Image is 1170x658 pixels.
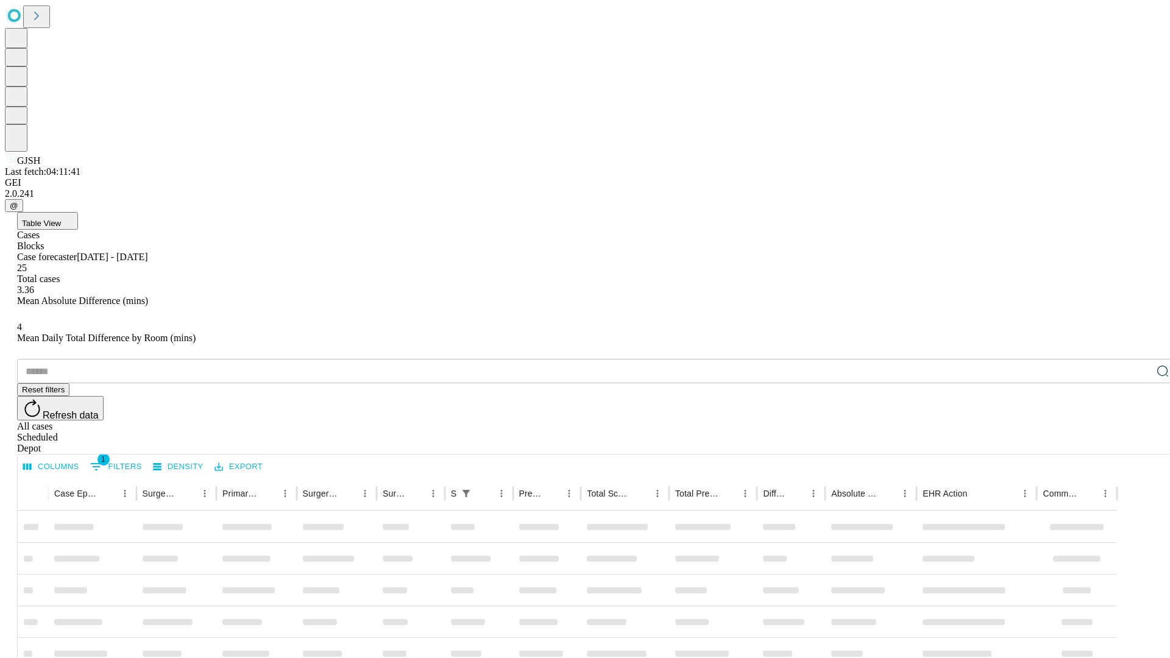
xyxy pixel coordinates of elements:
button: Menu [649,485,666,502]
span: Case forecaster [17,252,77,262]
span: 25 [17,263,27,273]
button: Menu [1016,485,1033,502]
span: Mean Daily Total Difference by Room (mins) [17,333,196,343]
div: Scheduled In Room Duration [451,489,456,498]
button: Menu [196,485,213,502]
button: Sort [99,485,116,502]
span: 1 [97,453,110,465]
button: Sort [408,485,425,502]
button: Show filters [87,457,145,476]
button: Show filters [458,485,475,502]
span: @ [10,201,18,210]
button: @ [5,199,23,212]
button: Sort [788,485,805,502]
div: 2.0.241 [5,188,1165,199]
span: 4 [17,322,22,332]
div: Predicted In Room Duration [519,489,543,498]
span: Mean Absolute Difference (mins) [17,295,148,306]
div: Primary Service [222,489,258,498]
button: Sort [179,485,196,502]
button: Menu [356,485,374,502]
div: 1 active filter [458,485,475,502]
span: Table View [22,219,61,228]
button: Menu [116,485,133,502]
div: Surgery Name [303,489,338,498]
button: Menu [561,485,578,502]
div: Case Epic Id [54,489,98,498]
div: Difference [763,489,787,498]
button: Table View [17,212,78,230]
button: Sort [544,485,561,502]
div: Total Scheduled Duration [587,489,631,498]
span: GJSH [17,155,40,166]
button: Sort [476,485,493,502]
button: Reset filters [17,383,69,396]
button: Sort [632,485,649,502]
span: Total cases [17,274,60,284]
div: Surgeon Name [143,489,178,498]
span: 3.36 [17,285,34,295]
button: Menu [1097,485,1114,502]
div: EHR Action [923,489,967,498]
button: Sort [968,485,985,502]
button: Menu [896,485,913,502]
button: Select columns [20,458,82,476]
button: Refresh data [17,396,104,420]
span: Refresh data [43,410,99,420]
button: Menu [805,485,822,502]
button: Sort [1080,485,1097,502]
button: Menu [493,485,510,502]
span: [DATE] - [DATE] [77,252,147,262]
div: Absolute Difference [831,489,878,498]
button: Sort [339,485,356,502]
span: Last fetch: 04:11:41 [5,166,80,177]
button: Menu [425,485,442,502]
button: Menu [277,485,294,502]
button: Sort [720,485,737,502]
div: Surgery Date [383,489,406,498]
span: Reset filters [22,385,65,394]
div: GEI [5,177,1165,188]
div: Total Predicted Duration [675,489,719,498]
button: Export [211,458,266,476]
button: Density [150,458,207,476]
button: Menu [737,485,754,502]
button: Sort [260,485,277,502]
button: Sort [879,485,896,502]
div: Comments [1043,489,1078,498]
